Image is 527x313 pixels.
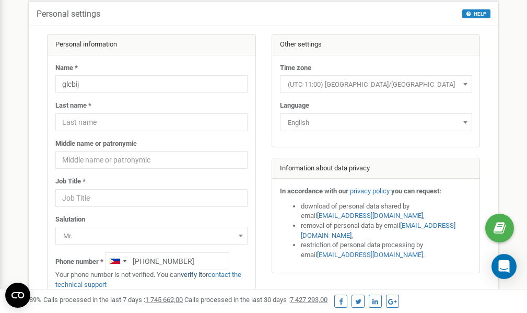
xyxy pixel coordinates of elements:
[290,296,327,304] u: 7 427 293,00
[280,75,472,93] span: (UTC-11:00) Pacific/Midway
[280,113,472,131] span: English
[391,187,441,195] strong: you can request:
[280,63,311,73] label: Time zone
[317,212,423,219] a: [EMAIL_ADDRESS][DOMAIN_NAME]
[55,151,248,169] input: Middle name or patronymic
[272,34,480,55] div: Other settings
[55,63,78,73] label: Name *
[280,101,309,111] label: Language
[301,202,472,221] li: download of personal data shared by email ,
[284,115,469,130] span: English
[55,215,85,225] label: Salutation
[59,229,244,244] span: Mr.
[301,222,455,239] a: [EMAIL_ADDRESS][DOMAIN_NAME]
[55,177,86,187] label: Job Title *
[55,270,248,289] p: Your phone number is not verified. You can or
[280,187,348,195] strong: In accordance with our
[5,283,30,308] button: Open CMP widget
[43,296,183,304] span: Calls processed in the last 7 days :
[145,296,183,304] u: 1 745 662,00
[37,9,100,19] h5: Personal settings
[55,189,248,207] input: Job Title
[462,9,490,18] button: HELP
[55,101,91,111] label: Last name *
[284,77,469,92] span: (UTC-11:00) Pacific/Midway
[350,187,390,195] a: privacy policy
[55,271,241,288] a: contact the technical support
[106,253,130,270] div: Telephone country code
[55,257,103,267] label: Phone number *
[48,34,255,55] div: Personal information
[105,252,229,270] input: +1-800-555-55-55
[184,296,327,304] span: Calls processed in the last 30 days :
[55,75,248,93] input: Name
[491,254,517,279] div: Open Intercom Messenger
[301,221,472,240] li: removal of personal data by email ,
[55,139,137,149] label: Middle name or patronymic
[55,227,248,245] span: Mr.
[55,113,248,131] input: Last name
[181,271,202,279] a: verify it
[317,251,423,259] a: [EMAIL_ADDRESS][DOMAIN_NAME]
[301,240,472,260] li: restriction of personal data processing by email .
[272,158,480,179] div: Information about data privacy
